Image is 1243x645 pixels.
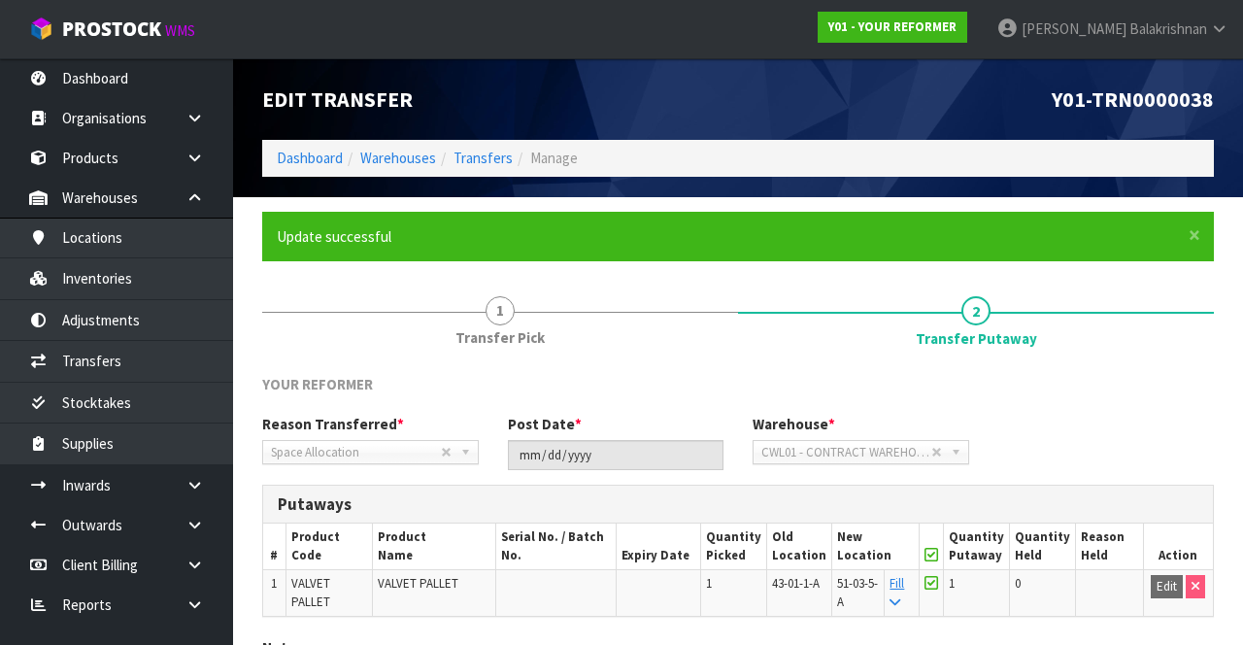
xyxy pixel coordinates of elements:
[890,575,904,609] a: Fill
[1143,524,1213,569] th: Action
[706,575,712,592] span: 1
[949,575,955,592] span: 1
[496,524,617,569] th: Serial No. / Batch No.
[508,440,724,470] input: Post Date
[62,17,161,42] span: ProStock
[1151,575,1183,598] button: Edit
[291,575,330,609] span: VALVET PALLET
[277,227,391,246] span: Update successful
[262,414,404,434] label: Reason Transferred
[1052,85,1214,113] span: Y01-TRN0000038
[1010,524,1076,569] th: Quantity Held
[761,441,931,464] span: CWL01 - CONTRACT WAREHOUSING [GEOGRAPHIC_DATA]
[831,524,920,569] th: New Location
[772,575,820,592] span: 43-01-1-A
[753,414,835,434] label: Warehouse
[455,327,545,348] span: Transfer Pick
[271,575,277,592] span: 1
[454,149,513,167] a: Transfers
[262,85,413,113] span: Edit Transfer
[944,524,1010,569] th: Quantity Putaway
[263,524,286,569] th: #
[961,296,991,325] span: 2
[262,375,373,393] span: YOUR REFORMER
[277,149,343,167] a: Dashboard
[617,524,700,569] th: Expiry Date
[271,441,441,464] span: Space Allocation
[486,296,515,325] span: 1
[165,21,195,40] small: WMS
[1129,19,1207,38] span: Balakrishnan
[1189,221,1200,249] span: ×
[766,524,831,569] th: Old Location
[1076,524,1143,569] th: Reason Held
[828,18,957,35] strong: Y01 - YOUR REFORMER
[378,575,458,592] span: VALVET PALLET
[837,575,878,609] span: 51-03-5-A
[372,524,495,569] th: Product Name
[508,414,582,434] label: Post Date
[1022,19,1126,38] span: [PERSON_NAME]
[818,12,967,43] a: Y01 - YOUR REFORMER
[278,495,1198,514] h3: Putaways
[29,17,53,41] img: cube-alt.png
[1015,575,1021,592] span: 0
[530,149,578,167] span: Manage
[700,524,766,569] th: Quantity Picked
[360,149,436,167] a: Warehouses
[286,524,372,569] th: Product Code
[916,328,1037,349] span: Transfer Putaway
